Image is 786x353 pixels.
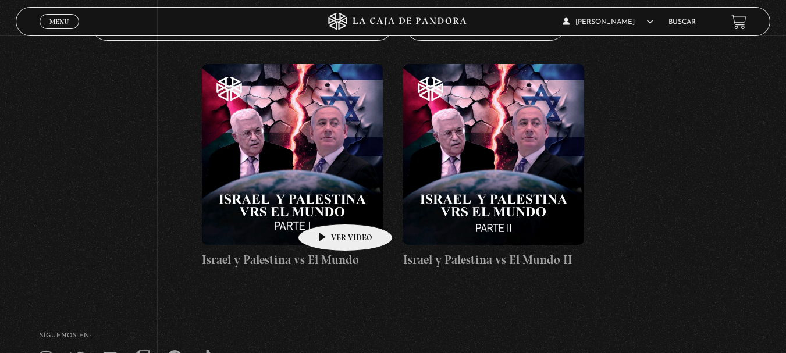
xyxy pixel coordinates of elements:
[563,19,653,26] span: [PERSON_NAME]
[40,333,747,339] h4: SÍguenos en:
[403,251,584,269] h4: Israel y Palestina vs El Mundo II
[668,19,696,26] a: Buscar
[202,64,383,269] a: Israel y Palestina vs El Mundo
[45,28,73,36] span: Cerrar
[731,14,746,30] a: View your shopping cart
[49,18,69,25] span: Menu
[202,251,383,269] h4: Israel y Palestina vs El Mundo
[403,64,584,269] a: Israel y Palestina vs El Mundo II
